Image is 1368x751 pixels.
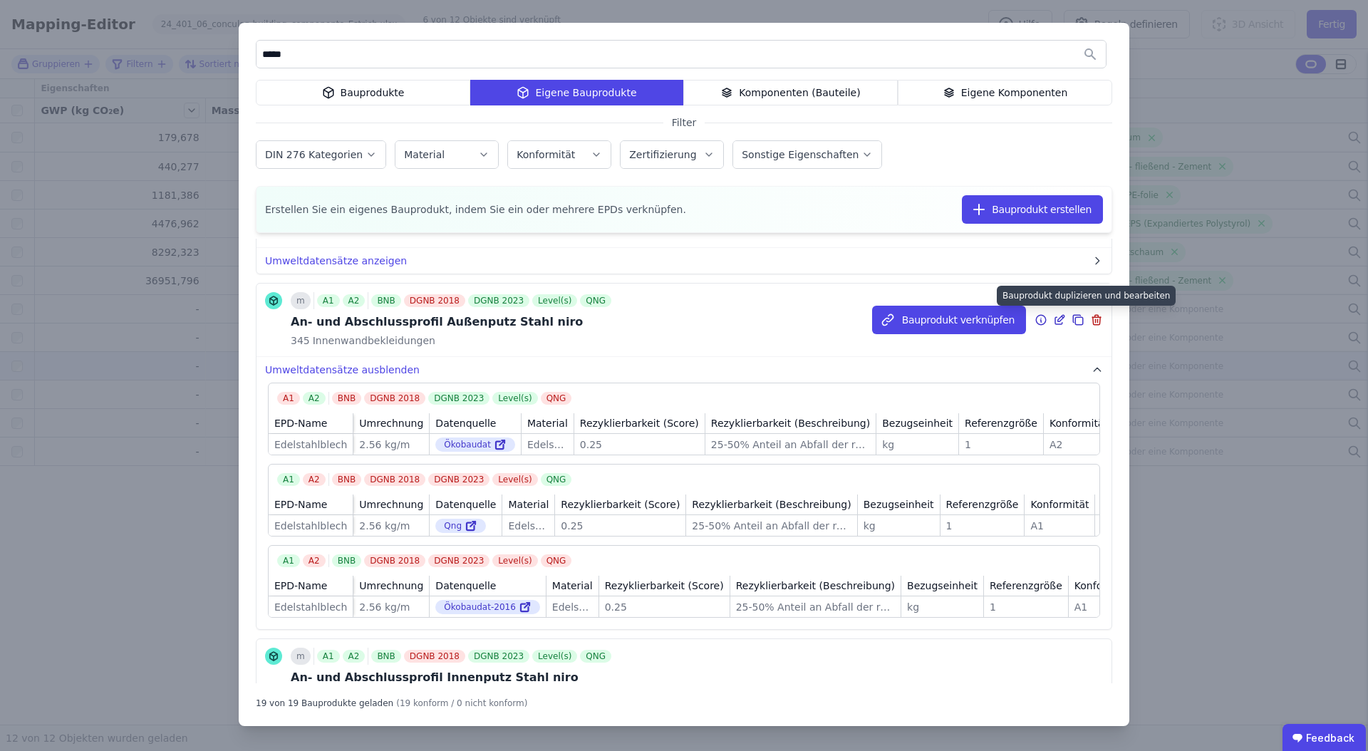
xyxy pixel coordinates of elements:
[428,554,489,567] div: DGNB 2023
[343,294,366,307] div: A2
[265,149,366,160] label: DIN 276 Kategorien
[404,294,465,307] div: DGNB 2018
[277,554,300,567] div: A1
[692,497,851,512] div: Rezyklierbarkeit (Beschreibung)
[435,437,515,452] div: Ökobaudat
[508,141,611,168] button: Konformität
[907,579,978,593] div: Bezugseinheit
[663,115,705,130] span: Filter
[435,497,496,512] div: Datenquelle
[359,600,423,614] div: 2.56 kg/m
[1050,416,1108,430] div: Konformität
[561,519,680,533] div: 0.25
[580,294,611,307] div: QNG
[990,579,1062,593] div: Referenzgröße
[359,519,423,533] div: 2.56 kg/m
[303,392,326,405] div: A2
[274,579,327,593] div: EPD-Name
[274,437,347,452] div: Edelstahlblech
[332,473,361,486] div: BNB
[435,579,496,593] div: Datenquelle
[317,650,340,663] div: A1
[736,600,895,614] div: 25-50% Anteil an Abfall der recycled wird
[907,600,978,614] div: kg
[965,416,1037,430] div: Referenzgröße
[435,600,539,614] div: Ökobaudat-2016
[256,141,385,168] button: DIN 276 Kategorien
[552,579,593,593] div: Material
[492,554,537,567] div: Level(s)
[527,416,568,430] div: Material
[962,195,1103,224] button: Bauprodukt erstellen
[742,149,861,160] label: Sonstige Eigenschaften
[527,437,568,452] div: Edelstahl
[1030,497,1089,512] div: Konformität
[692,519,851,533] div: 25-50% Anteil an Abfall der recycled wird
[317,294,340,307] div: A1
[359,416,423,430] div: Umrechnung
[508,519,549,533] div: Edelstahl
[359,497,423,512] div: Umrechnung
[256,248,1111,274] button: Umweltdatensätze anzeigen
[435,519,486,533] div: Qng
[864,497,934,512] div: Bezugseinheit
[580,437,699,452] div: 0.25
[404,149,447,160] label: Material
[364,554,425,567] div: DGNB 2018
[404,650,465,663] div: DGNB 2018
[364,473,425,486] div: DGNB 2018
[882,437,953,452] div: kg
[395,141,498,168] button: Material
[310,333,435,348] span: Innenwandbekleidungen
[470,80,683,105] div: Eigene Bauprodukte
[396,692,527,709] div: (19 konform / 0 nicht konform)
[621,141,723,168] button: Zertifizierung
[492,473,537,486] div: Level(s)
[343,650,366,663] div: A2
[428,392,489,405] div: DGNB 2023
[277,473,300,486] div: A1
[864,519,934,533] div: kg
[435,416,496,430] div: Datenquelle
[428,473,489,486] div: DGNB 2023
[946,497,1019,512] div: Referenzgröße
[492,392,537,405] div: Level(s)
[629,149,699,160] label: Zertifizierung
[291,333,310,348] span: 345
[605,600,724,614] div: 0.25
[711,437,870,452] div: 25-50% Anteil an Abfall der recycled wird
[898,80,1112,105] div: Eigene Komponenten
[882,416,953,430] div: Bezugseinheit
[332,392,361,405] div: BNB
[291,669,614,686] div: An- und Abschlussprofil Innenputz Stahl niro
[468,294,529,307] div: DGNB 2023
[965,437,1037,452] div: 1
[733,141,881,168] button: Sonstige Eigenschaften
[508,497,549,512] div: Material
[256,692,393,709] div: 19 von 19 Bauprodukte geladen
[605,579,724,593] div: Rezyklierbarkeit (Score)
[359,437,423,452] div: 2.56 kg/m
[291,648,311,665] div: m
[371,650,400,663] div: BNB
[580,416,699,430] div: Rezyklierbarkeit (Score)
[541,392,572,405] div: QNG
[541,554,572,567] div: QNG
[532,650,577,663] div: Level(s)
[468,650,529,663] div: DGNB 2023
[303,554,326,567] div: A2
[517,149,578,160] label: Konformität
[265,202,686,217] span: Erstellen Sie ein eigenes Bauprodukt, indem Sie ein oder mehrere EPDs verknüpfen.
[990,600,1062,614] div: 1
[274,416,327,430] div: EPD-Name
[561,497,680,512] div: Rezyklierbarkeit (Score)
[291,292,311,309] div: m
[683,80,898,105] div: Komponenten (Bauteile)
[736,579,895,593] div: Rezyklierbarkeit (Beschreibung)
[256,357,1111,383] button: Umweltdatensätze ausblenden
[277,392,300,405] div: A1
[371,294,400,307] div: BNB
[274,497,327,512] div: EPD-Name
[303,473,326,486] div: A2
[711,416,870,430] div: Rezyklierbarkeit (Beschreibung)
